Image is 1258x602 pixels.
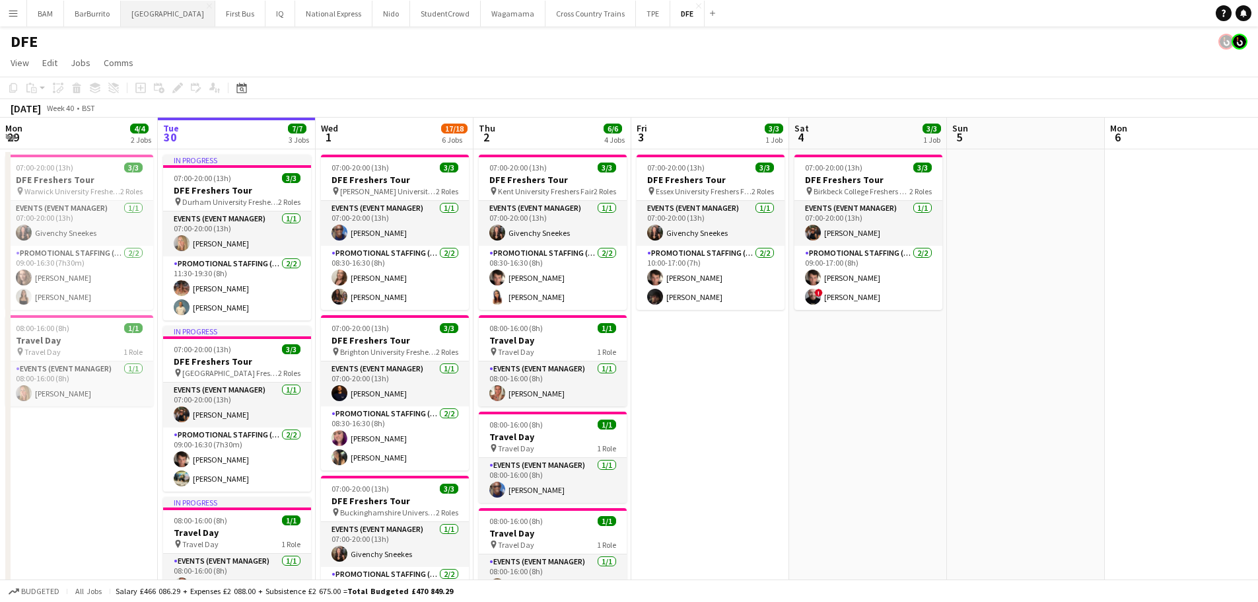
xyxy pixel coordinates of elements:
[42,57,57,69] span: Edit
[1110,122,1127,134] span: Mon
[498,186,594,196] span: Kent University Freshers Fair
[321,361,469,406] app-card-role: Events (Event Manager)1/107:00-20:00 (13h)[PERSON_NAME]
[65,54,96,71] a: Jobs
[598,516,616,526] span: 1/1
[794,155,942,310] app-job-card: 07:00-20:00 (13h)3/3DFE Freshers Tour Birkbeck College Freshers Fair2 RolesEvents (Event Manager)...
[1108,130,1127,145] span: 6
[372,1,410,26] button: Nido
[5,315,153,406] app-job-card: 08:00-16:00 (8h)1/1Travel Day Travel Day1 RoleEvents (Event Manager)1/108:00-16:00 (8h)[PERSON_NAME]
[479,174,627,186] h3: DFE Freshers Tour
[347,586,453,596] span: Total Budgeted £470 849.29
[71,57,90,69] span: Jobs
[163,326,311,336] div: In progress
[1218,34,1234,50] app-user-avatar: Tim Bodenham
[11,102,41,115] div: [DATE]
[814,186,909,196] span: Birkbeck College Freshers Fair
[7,584,61,599] button: Budgeted
[130,124,149,133] span: 4/4
[5,122,22,134] span: Mon
[163,211,311,256] app-card-role: Events (Event Manager)1/107:00-20:00 (13h)[PERSON_NAME]
[182,539,219,549] span: Travel Day
[116,586,453,596] div: Salary £466 086.29 + Expenses £2 088.00 + Subsistence £2 675.00 =
[479,155,627,310] app-job-card: 07:00-20:00 (13h)3/3DFE Freshers Tour Kent University Freshers Fair2 RolesEvents (Event Manager)1...
[163,155,311,320] app-job-card: In progress07:00-20:00 (13h)3/3DFE Freshers Tour Durham University Freshers Fair2 RolesEvents (Ev...
[5,155,153,310] app-job-card: 07:00-20:00 (13h)3/3DFE Freshers Tour Warwick University Freshers Fair2 RolesEvents (Event Manage...
[436,347,458,357] span: 2 Roles
[321,122,338,134] span: Wed
[121,1,215,26] button: [GEOGRAPHIC_DATA]
[163,122,179,134] span: Tue
[489,420,543,430] span: 08:00-16:00 (8h)
[479,201,627,246] app-card-role: Events (Event Manager)1/107:00-20:00 (13h)Givenchy Sneekes
[163,497,311,599] app-job-card: In progress08:00-16:00 (8h)1/1Travel Day Travel Day1 RoleEvents (Event Manager)1/108:00-16:00 (8h...
[637,155,785,310] app-job-card: 07:00-20:00 (13h)3/3DFE Freshers Tour Essex University Freshers Fair2 RolesEvents (Event Manager)...
[340,508,436,517] span: Buckinghamshire University Freshers Fair
[5,246,153,310] app-card-role: Promotional Staffing (Brand Ambassadors)2/209:00-16:30 (7h30m)[PERSON_NAME][PERSON_NAME]
[281,539,300,549] span: 1 Role
[479,246,627,310] app-card-role: Promotional Staffing (Brand Ambassadors)2/208:30-16:30 (8h)[PERSON_NAME][PERSON_NAME]
[479,334,627,346] h3: Travel Day
[278,368,300,378] span: 2 Roles
[479,412,627,503] div: 08:00-16:00 (8h)1/1Travel Day Travel Day1 RoleEvents (Event Manager)1/108:00-16:00 (8h)[PERSON_NAME]
[637,174,785,186] h3: DFE Freshers Tour
[182,197,278,207] span: Durham University Freshers Fair
[441,124,468,133] span: 17/18
[5,334,153,346] h3: Travel Day
[321,406,469,470] app-card-role: Promotional Staffing (Brand Ambassadors)2/208:30-16:30 (8h)[PERSON_NAME][PERSON_NAME]
[479,527,627,539] h3: Travel Day
[598,163,616,172] span: 3/3
[123,347,143,357] span: 1 Role
[289,135,309,145] div: 3 Jobs
[27,1,64,26] button: BAM
[282,515,300,525] span: 1/1
[755,163,774,172] span: 3/3
[637,122,647,134] span: Fri
[332,323,389,333] span: 07:00-20:00 (13h)
[498,443,534,453] span: Travel Day
[21,587,59,596] span: Budgeted
[923,124,941,133] span: 3/3
[479,361,627,406] app-card-role: Events (Event Manager)1/108:00-16:00 (8h)[PERSON_NAME]
[436,186,458,196] span: 2 Roles
[295,1,372,26] button: National Express
[489,323,543,333] span: 08:00-16:00 (8h)
[656,186,751,196] span: Essex University Freshers Fair
[131,135,151,145] div: 2 Jobs
[489,516,543,526] span: 08:00-16:00 (8h)
[479,508,627,599] app-job-card: 08:00-16:00 (8h)1/1Travel Day Travel Day1 RoleEvents (Event Manager)1/108:00-16:00 (8h)[PERSON_NAME]
[163,356,311,367] h3: DFE Freshers Tour
[950,130,968,145] span: 5
[282,173,300,183] span: 3/3
[479,122,495,134] span: Thu
[163,184,311,196] h3: DFE Freshers Tour
[321,495,469,507] h3: DFE Freshers Tour
[913,163,932,172] span: 3/3
[163,326,311,492] app-job-card: In progress07:00-20:00 (13h)3/3DFE Freshers Tour [GEOGRAPHIC_DATA] Freshers Fair2 RolesEvents (Ev...
[120,186,143,196] span: 2 Roles
[174,515,227,525] span: 08:00-16:00 (8h)
[163,428,311,492] app-card-role: Promotional Staffing (Brand Ambassadors)2/209:00-16:30 (7h30m)[PERSON_NAME][PERSON_NAME]
[597,540,616,550] span: 1 Role
[765,124,783,133] span: 3/3
[597,347,616,357] span: 1 Role
[321,315,469,470] app-job-card: 07:00-20:00 (13h)3/3DFE Freshers Tour Brighton University Freshers Fair2 RolesEvents (Event Manag...
[24,186,120,196] span: Warwick University Freshers Fair
[604,124,622,133] span: 6/6
[124,323,143,333] span: 1/1
[670,1,705,26] button: DFE
[410,1,481,26] button: StudentCrowd
[321,522,469,567] app-card-role: Events (Event Manager)1/107:00-20:00 (13h)Givenchy Sneekes
[477,130,495,145] span: 2
[161,130,179,145] span: 30
[321,155,469,310] app-job-card: 07:00-20:00 (13h)3/3DFE Freshers Tour [PERSON_NAME] University Freshers Fair2 RolesEvents (Event ...
[11,32,38,52] h1: DFE
[288,124,306,133] span: 7/7
[215,1,265,26] button: First Bus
